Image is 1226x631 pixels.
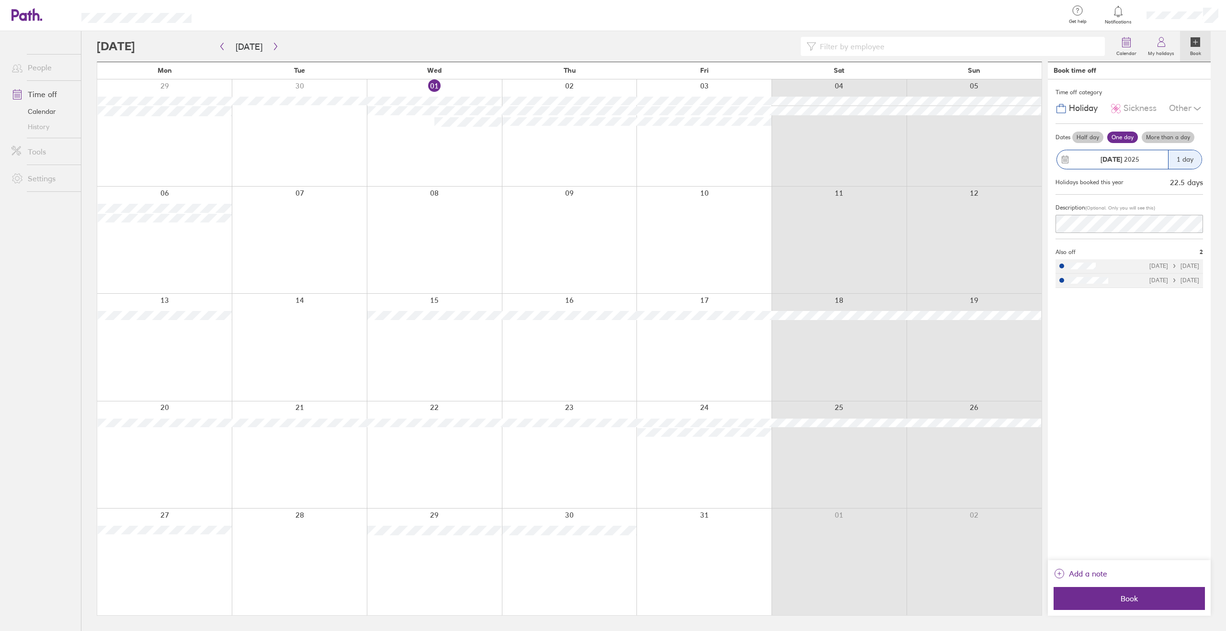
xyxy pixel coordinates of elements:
[1168,150,1202,169] div: 1 day
[1056,134,1070,141] span: Dates
[4,119,81,134] a: History
[1149,277,1199,284] div: [DATE] [DATE]
[1054,566,1107,581] button: Add a note
[1107,132,1138,143] label: One day
[1142,48,1180,56] label: My holidays
[816,37,1099,55] input: Filter by employee
[1069,566,1107,581] span: Add a note
[1124,103,1157,113] span: Sickness
[1056,204,1085,211] span: Description
[1069,103,1098,113] span: Holiday
[1054,66,1096,74] div: Book time off
[1060,594,1198,603] span: Book
[427,66,442,74] span: Wed
[564,66,576,74] span: Thu
[1054,587,1205,610] button: Book
[1056,145,1203,174] button: [DATE] 20251 day
[1056,179,1124,186] div: Holidays booked this year
[700,66,709,74] span: Fri
[4,104,81,119] a: Calendar
[1111,31,1142,62] a: Calendar
[968,66,980,74] span: Sun
[1142,132,1194,143] label: More than a day
[1072,132,1103,143] label: Half day
[4,169,81,188] a: Settings
[1103,5,1134,25] a: Notifications
[4,142,81,161] a: Tools
[1170,178,1203,187] div: 22.5 days
[1149,263,1199,269] div: [DATE] [DATE]
[294,66,305,74] span: Tue
[1062,19,1093,24] span: Get help
[1056,85,1203,100] div: Time off category
[228,39,270,55] button: [DATE]
[1103,19,1134,25] span: Notifications
[1101,155,1139,163] span: 2025
[4,58,81,77] a: People
[1101,155,1122,164] strong: [DATE]
[1184,48,1207,56] label: Book
[1200,249,1203,255] span: 2
[1111,48,1142,56] label: Calendar
[834,66,844,74] span: Sat
[1180,31,1211,62] a: Book
[1085,205,1155,211] span: (Optional. Only you will see this)
[158,66,172,74] span: Mon
[4,85,81,104] a: Time off
[1056,249,1076,255] span: Also off
[1142,31,1180,62] a: My holidays
[1169,100,1203,118] div: Other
